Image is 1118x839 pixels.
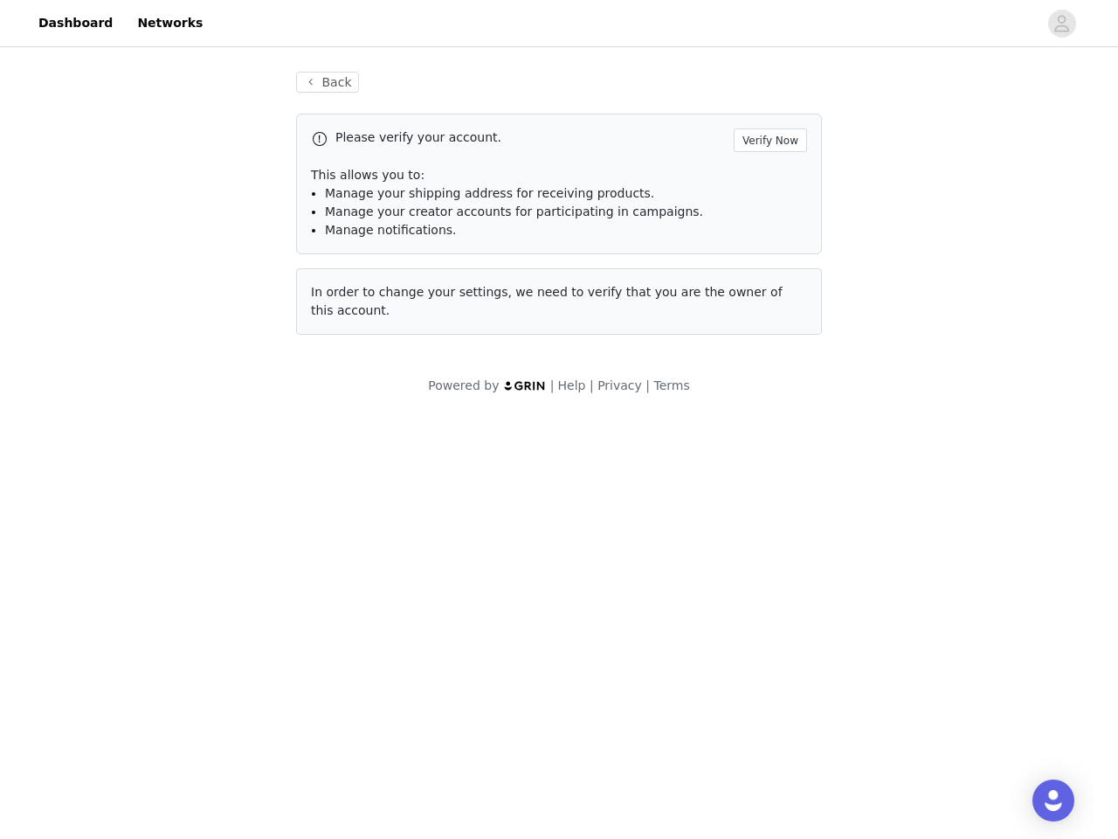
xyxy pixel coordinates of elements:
a: Help [558,378,586,392]
span: In order to change your settings, we need to verify that you are the owner of this account. [311,285,783,317]
button: Back [296,72,359,93]
a: Privacy [597,378,642,392]
a: Terms [653,378,689,392]
button: Verify Now [734,128,807,152]
a: Networks [127,3,213,43]
a: Dashboard [28,3,123,43]
p: Please verify your account. [335,128,727,147]
p: This allows you to: [311,166,807,184]
img: logo [503,380,547,392]
span: | [590,378,594,392]
div: Open Intercom Messenger [1032,780,1074,822]
span: | [550,378,555,392]
span: Manage your creator accounts for participating in campaigns. [325,205,703,218]
span: Manage notifications. [325,223,457,237]
div: avatar [1053,10,1070,38]
span: Powered by [428,378,499,392]
span: Manage your shipping address for receiving products. [325,186,654,200]
span: | [645,378,650,392]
